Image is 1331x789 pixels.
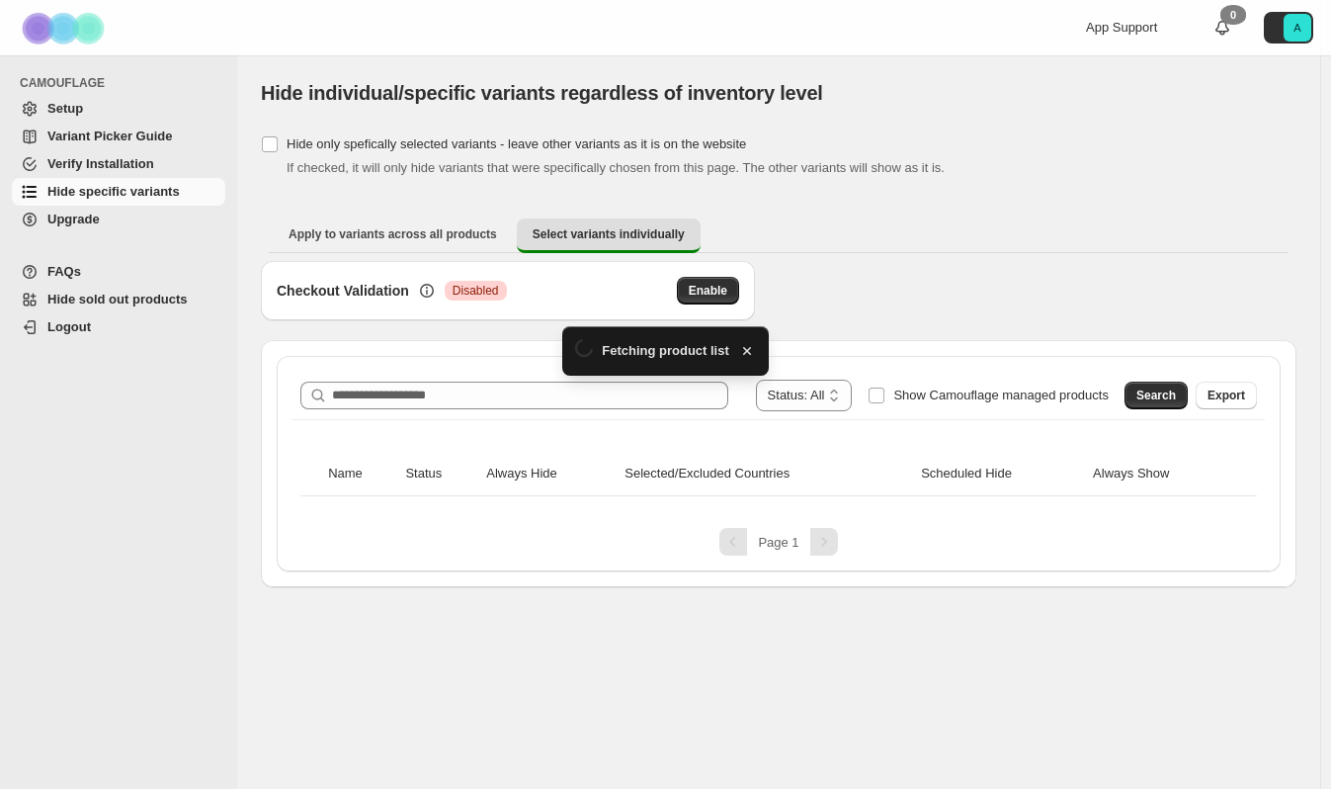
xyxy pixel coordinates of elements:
span: Export [1207,388,1245,403]
a: Logout [12,313,225,341]
div: Select variants individually [261,261,1296,587]
span: Variant Picker Guide [47,129,172,143]
span: FAQs [47,264,81,279]
img: Camouflage [16,1,115,55]
span: Setup [47,101,83,116]
span: CAMOUFLAGE [20,75,227,91]
div: 0 [1220,5,1246,25]
nav: Pagination [292,528,1265,556]
span: Hide sold out products [47,292,188,307]
a: FAQs [12,258,225,286]
span: Hide specific variants [47,184,180,199]
span: If checked, it will only hide variants that were specifically chosen from this page. The other va... [287,160,945,175]
button: Search [1124,382,1188,409]
span: App Support [1086,20,1157,35]
th: Status [399,452,480,496]
span: Fetching product list [602,341,729,361]
a: Hide specific variants [12,178,225,206]
span: Hide only spefically selected variants - leave other variants as it is on the website [287,136,746,151]
th: Scheduled Hide [915,452,1087,496]
button: Export [1196,382,1257,409]
button: Select variants individually [517,219,701,253]
span: Enable [689,283,727,299]
span: Select variants individually [533,226,685,242]
a: Setup [12,95,225,123]
span: Page 1 [758,535,798,550]
span: Logout [47,319,91,334]
button: Apply to variants across all products [273,219,513,250]
th: Always Show [1087,452,1235,496]
span: Show Camouflage managed products [893,388,1109,402]
span: Verify Installation [47,156,154,171]
span: Avatar with initials A [1284,14,1311,42]
th: Name [322,452,399,496]
span: Apply to variants across all products [289,226,497,242]
a: Variant Picker Guide [12,123,225,150]
text: A [1293,22,1301,34]
a: Hide sold out products [12,286,225,313]
th: Always Hide [480,452,619,496]
button: Enable [677,277,739,305]
span: Hide individual/specific variants regardless of inventory level [261,82,823,104]
a: 0 [1212,18,1232,38]
button: Avatar with initials A [1264,12,1313,44]
span: Upgrade [47,212,100,226]
a: Upgrade [12,206,225,233]
span: Search [1136,388,1176,403]
span: Disabled [453,283,499,299]
h3: Checkout Validation [277,281,409,301]
th: Selected/Excluded Countries [619,452,915,496]
a: Verify Installation [12,150,225,178]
